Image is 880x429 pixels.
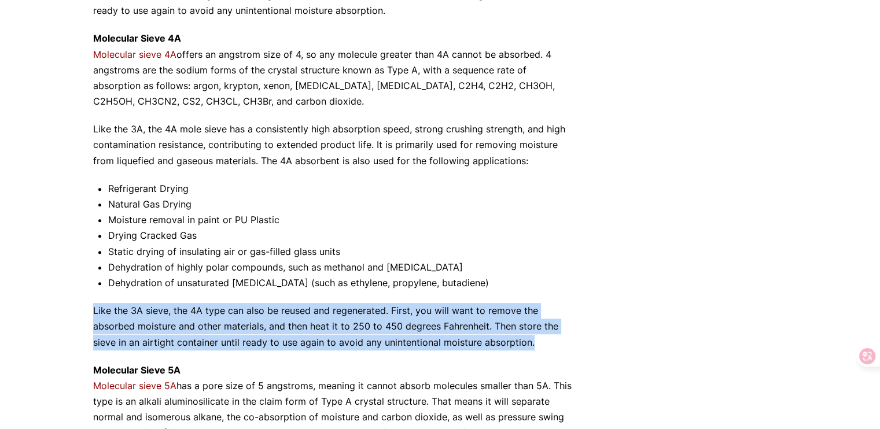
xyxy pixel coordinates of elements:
li: Natural Gas Drying [108,197,576,212]
li: Moisture removal in paint or PU Plastic [108,212,576,228]
li: Static drying of insulating air or gas-filled glass units [108,244,576,260]
strong: Molecular Sieve 5A [93,364,181,376]
li: Drying Cracked Gas [108,228,576,243]
li: Dehydration of unsaturated [MEDICAL_DATA] (such as ethylene, propylene, butadiene) [108,275,576,291]
a: Molecular sieve 5A [93,380,176,391]
p: Like the 3A, the 4A mole sieve has a consistently high absorption speed, strong crushing strength... [93,121,576,169]
p: Like the 3A sieve, the 4A type can also be reused and regenerated. First, you will want to remove... [93,303,576,350]
li: Dehydration of highly polar compounds, such as methanol and [MEDICAL_DATA] [108,260,576,275]
p: offers an angstrom size of 4, so any molecule greater than 4A cannot be absorbed. 4 angstroms are... [93,31,576,109]
li: Refrigerant Drying [108,181,576,197]
strong: Molecular Sieve 4A [93,32,181,44]
a: Molecular sieve 4A [93,49,176,60]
